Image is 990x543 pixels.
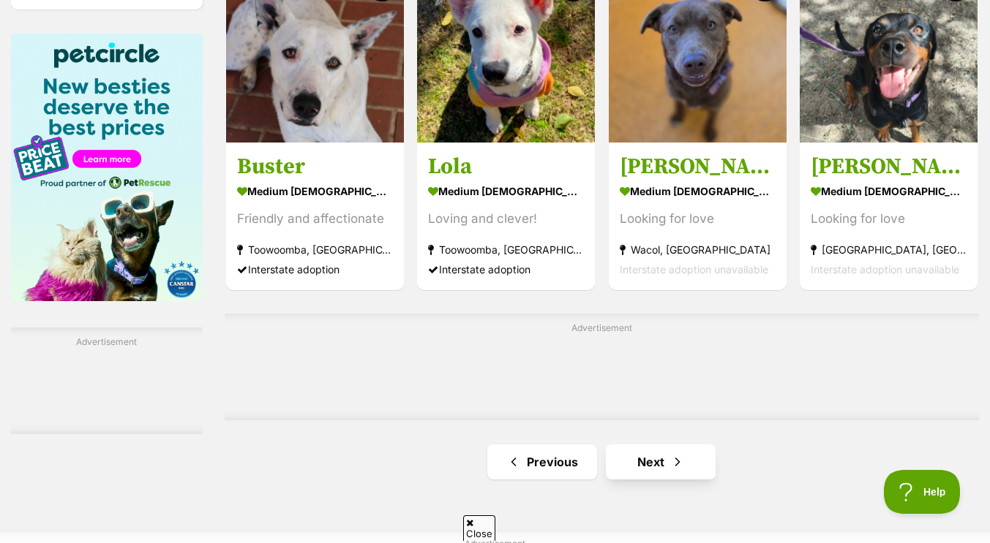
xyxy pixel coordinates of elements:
[237,153,393,181] h3: Buster
[226,142,404,290] a: Buster medium [DEMOGRAPHIC_DATA] Dog Friendly and affectionate Toowoomba, [GEOGRAPHIC_DATA] Inter...
[620,209,776,229] div: Looking for love
[428,153,584,181] h3: Lola
[428,259,584,279] div: Interstate adoption
[811,263,959,276] span: Interstate adoption unavailable
[606,444,716,479] a: Next page
[620,240,776,259] strong: Wacol, [GEOGRAPHIC_DATA]
[237,259,393,279] div: Interstate adoption
[620,181,776,202] strong: medium [DEMOGRAPHIC_DATA] Dog
[237,240,393,259] strong: Toowoomba, [GEOGRAPHIC_DATA]
[609,142,787,290] a: [PERSON_NAME] medium [DEMOGRAPHIC_DATA] Dog Looking for love Wacol, [GEOGRAPHIC_DATA] Interstate ...
[463,515,495,541] span: Close
[237,209,393,229] div: Friendly and affectionate
[800,142,978,290] a: [PERSON_NAME] medium [DEMOGRAPHIC_DATA] Dog Looking for love [GEOGRAPHIC_DATA], [GEOGRAPHIC_DATA]...
[811,209,967,229] div: Looking for love
[225,444,979,479] nav: Pagination
[811,181,967,202] strong: medium [DEMOGRAPHIC_DATA] Dog
[428,181,584,202] strong: medium [DEMOGRAPHIC_DATA] Dog
[620,263,768,276] span: Interstate adoption unavailable
[11,327,203,434] div: Advertisement
[811,240,967,259] strong: [GEOGRAPHIC_DATA], [GEOGRAPHIC_DATA]
[225,314,979,420] div: Advertisement
[428,209,584,229] div: Loving and clever!
[428,240,584,259] strong: Toowoomba, [GEOGRAPHIC_DATA]
[487,444,597,479] a: Previous page
[884,470,961,514] iframe: Help Scout Beacon - Open
[237,181,393,202] strong: medium [DEMOGRAPHIC_DATA] Dog
[620,153,776,181] h3: [PERSON_NAME]
[11,34,203,301] img: Pet Circle promo banner
[811,153,967,181] h3: [PERSON_NAME]
[417,142,595,290] a: Lola medium [DEMOGRAPHIC_DATA] Dog Loving and clever! Toowoomba, [GEOGRAPHIC_DATA] Interstate ado...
